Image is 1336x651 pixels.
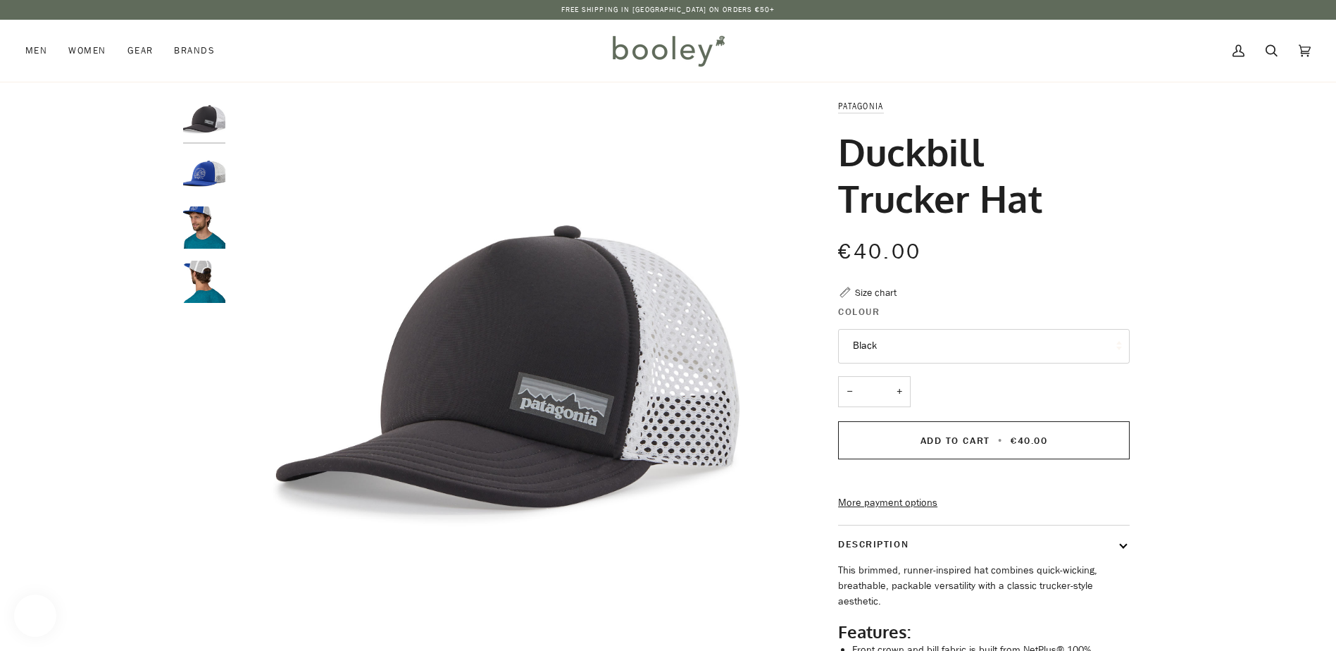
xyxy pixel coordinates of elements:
[994,434,1007,447] span: •
[183,261,225,303] img: Patagonia Duckbill Trucker Hat Lost And Found / Passage Blue - Booley Galway
[58,20,116,82] a: Women
[561,4,775,15] p: Free Shipping in [GEOGRAPHIC_DATA] on Orders €50+
[838,495,1130,511] a: More payment options
[606,30,730,71] img: Booley
[838,329,1130,364] button: Black
[68,44,106,58] span: Women
[838,304,880,319] span: Colour
[838,237,921,266] span: €40.00
[838,621,1130,643] h2: Features:
[888,376,911,408] button: +
[25,20,58,82] a: Men
[838,526,1130,563] button: Description
[163,20,225,82] a: Brands
[838,128,1119,221] h1: Duckbill Trucker Hat
[183,206,225,249] img: Patagonia Duckbill Trucker Hat Lost And Found / Passage Blue - Booley Galway
[174,44,215,58] span: Brands
[14,595,56,637] iframe: Button to open loyalty program pop-up
[838,376,911,408] input: Quantity
[855,285,897,300] div: Size chart
[1011,434,1047,447] span: €40.00
[838,563,1130,609] p: This brimmed, runner-inspired hat combines quick-wicking, breathable, packable versatility with a...
[920,434,990,447] span: Add to Cart
[838,421,1130,459] button: Add to Cart • €40.00
[183,153,225,195] img: Patagonia Duckbill Trucker Hat Lost And Found / Passage Blue - Booley Galway
[25,44,47,58] span: Men
[127,44,154,58] span: Gear
[117,20,164,82] a: Gear
[183,99,225,141] img: Patagonia Duckbill Trucker Hat Black - Booley Galway
[838,376,861,408] button: −
[838,100,883,112] a: Patagonia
